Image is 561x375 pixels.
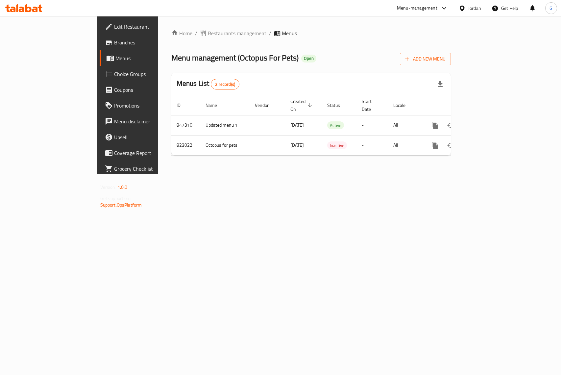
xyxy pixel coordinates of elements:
[211,81,239,87] span: 2 record(s)
[100,50,191,66] a: Menus
[301,55,316,63] div: Open
[100,129,191,145] a: Upsell
[114,38,185,46] span: Branches
[327,121,344,129] div: Active
[301,56,316,61] span: Open
[362,97,380,113] span: Start Date
[100,201,142,209] a: Support.OpsPlatform
[393,101,414,109] span: Locale
[427,117,443,133] button: more
[356,135,388,155] td: -
[171,50,299,65] span: Menu management ( Octopus For Pets )
[282,29,297,37] span: Menus
[388,135,422,155] td: All
[115,54,185,62] span: Menus
[327,141,347,149] div: Inactive
[327,122,344,129] span: Active
[114,23,185,31] span: Edit Restaurant
[200,29,266,37] a: Restaurants management
[100,19,191,35] a: Edit Restaurant
[114,117,185,125] span: Menu disclaimer
[443,117,459,133] button: Change Status
[549,5,552,12] span: G
[114,165,185,173] span: Grocery Checklist
[100,194,131,203] span: Get support on:
[269,29,271,37] li: /
[327,101,349,109] span: Status
[114,70,185,78] span: Choice Groups
[117,183,128,191] span: 1.0.0
[100,113,191,129] a: Menu disclaimer
[200,135,250,155] td: Octopus for pets
[100,66,191,82] a: Choice Groups
[177,79,239,89] h2: Menus List
[100,183,116,191] span: Version:
[200,115,250,135] td: Updated menu 1
[255,101,277,109] span: Vendor
[177,101,189,109] span: ID
[432,76,448,92] div: Export file
[211,79,239,89] div: Total records count
[208,29,266,37] span: Restaurants management
[422,95,496,115] th: Actions
[356,115,388,135] td: -
[327,142,347,149] span: Inactive
[171,29,451,37] nav: breadcrumb
[171,95,496,156] table: enhanced table
[290,121,304,129] span: [DATE]
[114,102,185,110] span: Promotions
[405,55,446,63] span: Add New Menu
[100,35,191,50] a: Branches
[290,97,314,113] span: Created On
[443,137,459,153] button: Change Status
[206,101,226,109] span: Name
[400,53,451,65] button: Add New Menu
[468,5,481,12] div: Jordan
[100,161,191,177] a: Grocery Checklist
[114,149,185,157] span: Coverage Report
[114,133,185,141] span: Upsell
[388,115,422,135] td: All
[290,141,304,149] span: [DATE]
[195,29,197,37] li: /
[114,86,185,94] span: Coupons
[427,137,443,153] button: more
[397,4,437,12] div: Menu-management
[100,145,191,161] a: Coverage Report
[100,82,191,98] a: Coupons
[100,98,191,113] a: Promotions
